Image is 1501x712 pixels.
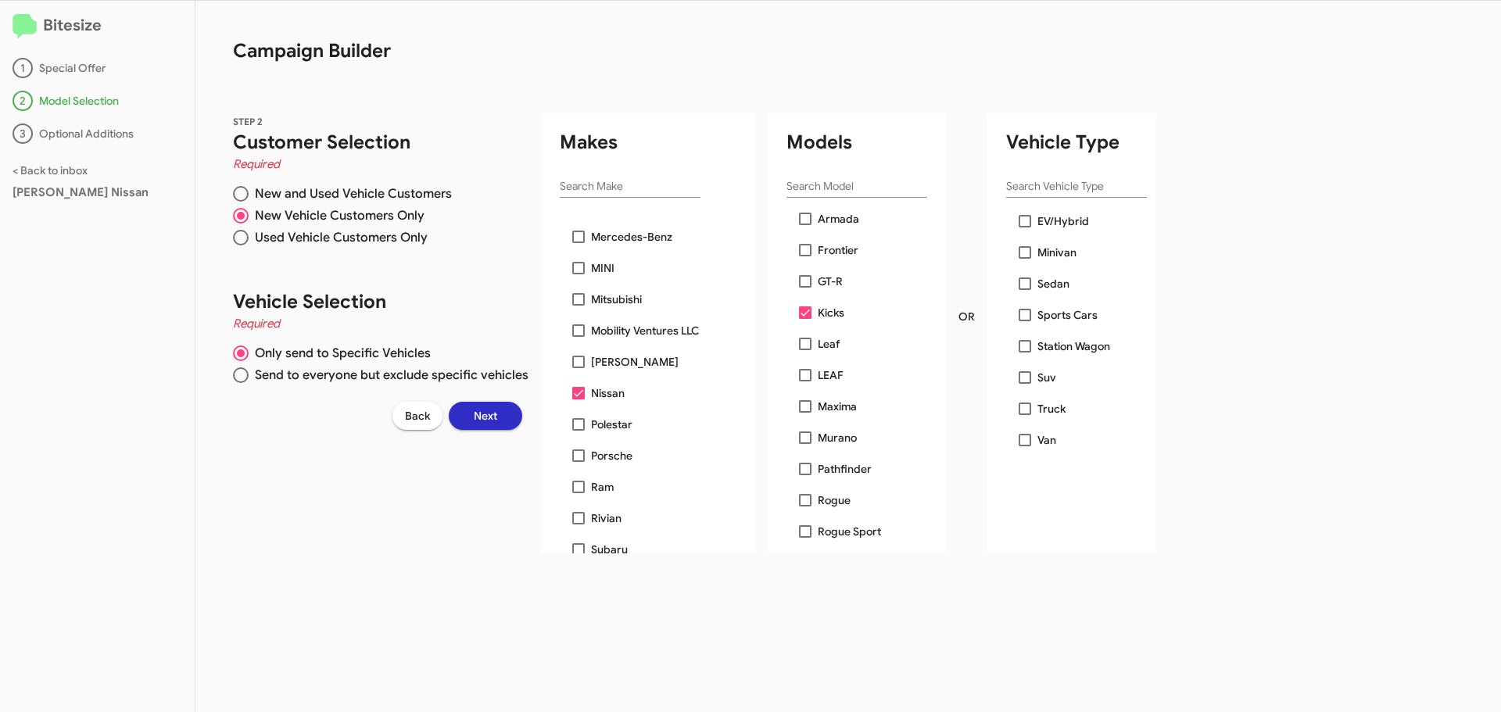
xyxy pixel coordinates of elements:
span: Used Vehicle Customers Only [249,230,428,245]
span: Truck [1037,399,1066,418]
span: Back [405,402,430,430]
h1: Makes [560,130,755,155]
span: Porsche [591,446,632,465]
div: 2 [13,91,33,111]
span: EV/Hybrid [1037,212,1089,231]
span: Maxima [818,397,857,416]
span: Nissan [591,384,625,403]
h1: Customer Selection [233,130,528,155]
span: Rogue [818,491,851,510]
span: Station Wagon [1037,337,1110,356]
span: Sports Cars [1037,306,1098,324]
div: [PERSON_NAME] Nissan [13,184,182,200]
span: LEAF [818,366,844,385]
span: Frontier [818,241,858,259]
span: Minivan [1037,243,1076,262]
span: GT-R [818,272,843,291]
span: Mobility Ventures LLC [591,321,699,340]
h1: Campaign Builder [195,1,1102,63]
span: Van [1037,431,1056,449]
h1: Vehicle Selection [233,289,528,314]
span: Mercedes-Benz [591,227,672,246]
div: 3 [13,123,33,144]
span: Send to everyone but exclude specific vehicles [249,367,528,383]
span: OR [958,309,975,324]
span: Kicks [818,303,844,322]
h4: Required [233,155,528,174]
h1: Models [786,130,946,155]
span: [PERSON_NAME] [591,352,679,371]
button: Back [392,402,442,430]
span: Murano [818,428,857,447]
span: Suv [1037,368,1056,387]
span: Leaf [818,335,840,353]
h4: Required [233,314,528,333]
img: logo-minimal.svg [13,14,37,39]
span: Only send to Specific Vehicles [249,345,431,361]
span: Rivian [591,509,622,528]
span: Pathfinder [818,460,872,478]
a: < Back to inbox [13,163,88,177]
h2: Bitesize [13,13,182,39]
span: STEP 2 [233,116,263,127]
h1: Vehicle Type [1006,130,1156,155]
div: Optional Additions [13,123,182,144]
div: 1 [13,58,33,78]
div: Model Selection [13,91,182,111]
div: Special Offer [13,58,182,78]
span: Subaru [591,540,628,559]
span: Sentra [818,553,851,572]
span: Mitsubishi [591,290,642,309]
span: New Vehicle Customers Only [249,208,425,224]
span: Ram [591,478,614,496]
span: MINI [591,259,614,277]
button: Next [449,402,522,430]
span: Armada [818,209,859,228]
span: Rogue Sport [818,522,881,541]
span: Sedan [1037,274,1069,293]
span: Polestar [591,415,632,434]
span: Next [474,402,497,430]
span: New and Used Vehicle Customers [249,186,452,202]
